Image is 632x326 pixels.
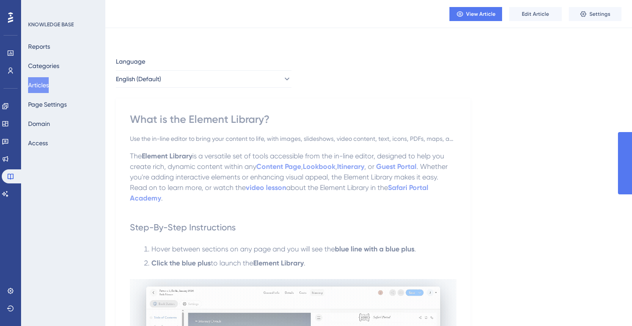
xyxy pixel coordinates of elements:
strong: Element Library [142,152,192,160]
strong: Element Library [253,259,304,267]
a: Itinerary [337,162,364,171]
button: English (Default) [116,70,291,88]
button: Domain [28,116,50,132]
span: about the Element Library in the [286,183,388,192]
button: Edit Article [509,7,562,21]
button: Articles [28,77,49,93]
a: Lookbook [303,162,335,171]
div: Use the in-line editor to bring your content to life, with images, slideshows, video content, tex... [130,133,456,144]
button: Categories [28,58,59,74]
a: video lesson [246,183,286,192]
button: View Article [449,7,502,21]
span: . [304,259,305,267]
button: Reports [28,39,50,54]
span: Language [116,56,145,67]
span: to launch the [211,259,253,267]
span: Edit Article [522,11,549,18]
span: Settings [589,11,610,18]
span: , or [364,162,374,171]
span: . [161,194,163,202]
button: Page Settings [28,97,67,112]
span: View Article [466,11,496,18]
div: What is the Element Library? [130,112,456,126]
button: Settings [569,7,621,21]
strong: blue line with a blue plus [335,245,414,253]
span: is a versatile set of tools accessible from the in-line editor, designed to help you create rich,... [130,152,446,171]
strong: Click the blue plus [151,259,211,267]
div: KNOWLEDGE BASE [28,21,74,28]
button: Access [28,135,48,151]
span: The [130,152,142,160]
span: . Whether you're adding interactive elements or enhancing visual appeal, the Element Library make... [130,162,449,192]
iframe: UserGuiding AI Assistant Launcher [595,291,621,318]
span: English (Default) [116,74,161,84]
a: Guest Portal [376,162,417,171]
span: , [301,162,303,171]
a: Content Page [256,162,301,171]
span: Hover between sections on any page and you will see the [151,245,335,253]
span: . [414,245,416,253]
span: , [335,162,337,171]
span: Step-By-Step Instructions [130,222,236,233]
